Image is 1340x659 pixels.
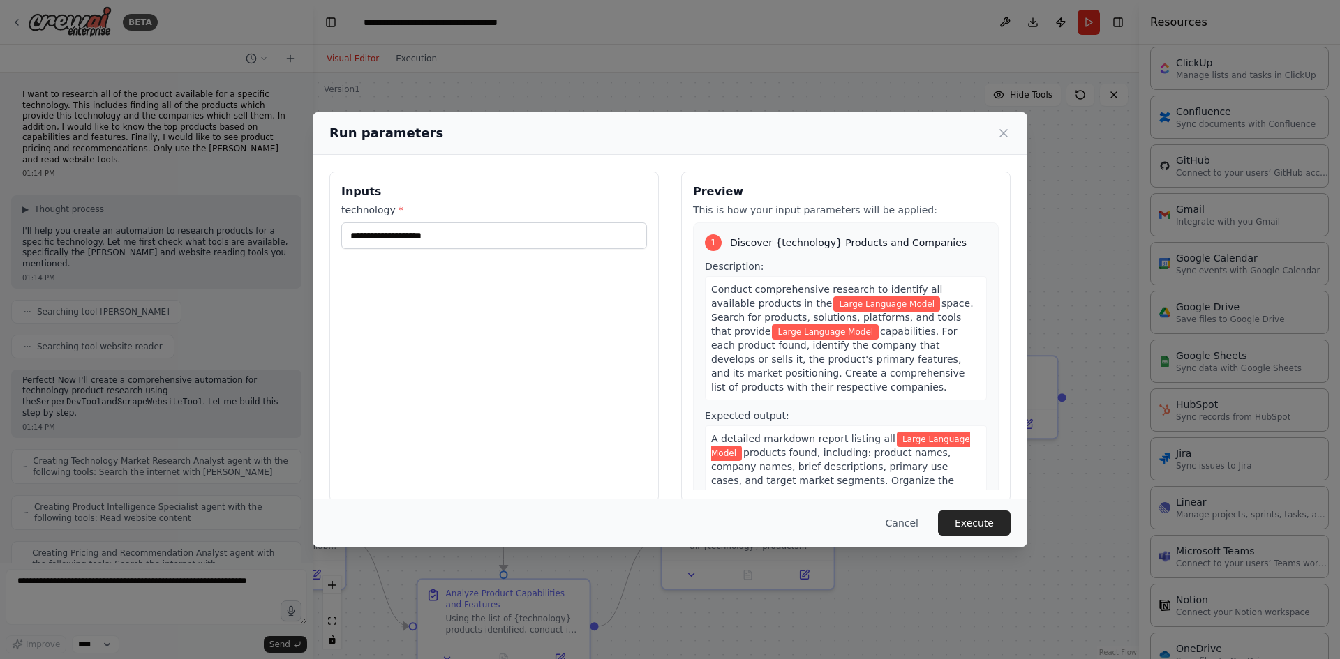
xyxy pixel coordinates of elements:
[711,284,942,309] span: Conduct comprehensive research to identify all available products in the
[341,183,647,200] h3: Inputs
[329,123,443,143] h2: Run parameters
[705,261,764,272] span: Description:
[833,296,940,312] span: Variable: technology
[711,447,954,500] span: products found, including: product names, company names, brief descriptions, primary use cases, a...
[711,433,895,444] span: A detailed markdown report listing all
[711,326,965,393] span: capabilities. For each product found, identify the company that develops or sells it, the product...
[711,432,970,461] span: Variable: technology
[711,298,974,337] span: space. Search for products, solutions, platforms, and tools that provide
[705,234,722,251] div: 1
[693,203,999,217] p: This is how your input parameters will be applied:
[938,510,1011,536] button: Execute
[341,203,647,217] label: technology
[772,324,879,340] span: Variable: technology
[874,510,930,536] button: Cancel
[705,410,789,421] span: Expected output:
[693,183,999,200] h3: Preview
[730,236,967,250] span: Discover {technology} Products and Companies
